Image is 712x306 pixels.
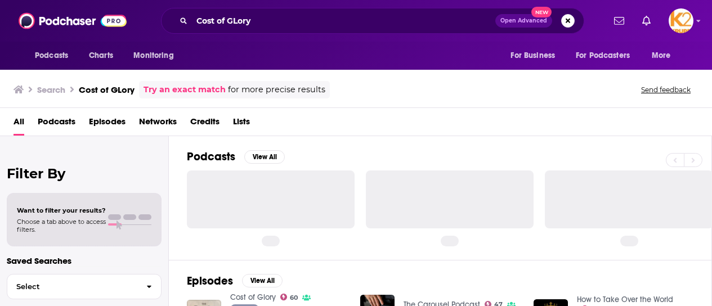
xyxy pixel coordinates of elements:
h2: Episodes [187,274,233,288]
a: Try an exact match [144,83,226,96]
span: For Business [511,48,555,64]
h3: Cost of GLory [79,84,135,95]
span: For Podcasters [576,48,630,64]
span: Podcasts [35,48,68,64]
a: Networks [139,112,177,136]
span: New [531,7,552,17]
button: open menu [644,45,685,66]
a: How to Take Over the World [577,295,673,304]
p: Saved Searches [7,255,162,266]
span: 60 [290,295,298,300]
a: Cost of Glory [230,292,276,302]
h3: Search [37,84,65,95]
a: Lists [233,112,250,136]
button: Open AdvancedNew [495,14,552,28]
span: Select [7,283,137,290]
a: Charts [82,45,120,66]
button: Send feedback [638,85,694,94]
input: Search podcasts, credits, & more... [192,12,495,30]
button: View All [242,274,283,287]
span: Choose a tab above to access filters. [17,218,106,233]
h2: Filter By [7,165,162,182]
button: open menu [503,45,569,66]
button: open menu [568,45,646,66]
a: Show notifications dropdown [610,11,629,30]
a: 60 [280,294,298,300]
span: Charts [89,48,113,64]
button: open menu [126,45,188,66]
span: for more precise results [228,83,325,96]
a: Episodes [89,112,126,136]
button: View All [244,150,285,164]
span: Open Advanced [500,18,547,24]
a: Credits [190,112,220,136]
a: EpisodesView All [187,274,283,288]
a: Show notifications dropdown [638,11,655,30]
button: Select [7,274,162,299]
span: Logged in as K2Krupp [669,8,693,33]
a: PodcastsView All [187,150,285,164]
h2: Podcasts [187,150,235,164]
button: Show profile menu [669,8,693,33]
img: Podchaser - Follow, Share and Rate Podcasts [19,10,127,31]
a: Podcasts [38,112,75,136]
span: Monitoring [133,48,173,64]
div: Search podcasts, credits, & more... [161,8,584,34]
span: More [652,48,671,64]
img: User Profile [669,8,693,33]
button: open menu [27,45,83,66]
span: Want to filter your results? [17,206,106,214]
a: All [14,112,24,136]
